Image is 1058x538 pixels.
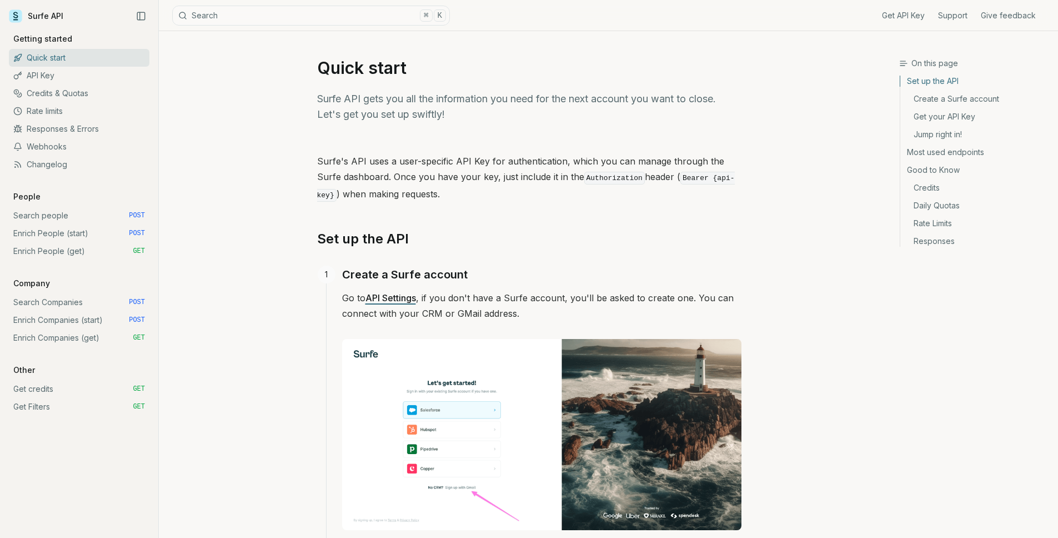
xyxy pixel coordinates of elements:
[9,156,149,173] a: Changelog
[900,143,1049,161] a: Most used endpoints
[584,172,645,185] code: Authorization
[900,90,1049,108] a: Create a Surfe account
[9,138,149,156] a: Webhooks
[129,298,145,307] span: POST
[9,329,149,347] a: Enrich Companies (get) GET
[9,8,63,24] a: Surfe API
[9,207,149,225] a: Search people POST
[900,108,1049,126] a: Get your API Key
[133,8,149,24] button: Collapse Sidebar
[9,365,39,376] p: Other
[938,10,967,21] a: Support
[9,278,54,289] p: Company
[129,211,145,220] span: POST
[317,58,741,78] h1: Quick start
[9,311,149,329] a: Enrich Companies (start) POST
[129,229,145,238] span: POST
[133,385,145,393] span: GET
[900,126,1049,143] a: Jump right in!
[133,247,145,256] span: GET
[9,293,149,311] a: Search Companies POST
[172,6,450,26] button: Search⌘K
[9,84,149,102] a: Credits & Quotas
[900,161,1049,179] a: Good to Know
[899,58,1049,69] h3: On this page
[900,215,1049,232] a: Rate Limits
[9,191,45,202] p: People
[342,266,468,283] a: Create a Surfe account
[900,197,1049,215] a: Daily Quotas
[900,179,1049,197] a: Credits
[133,402,145,411] span: GET
[900,232,1049,247] a: Responses
[9,67,149,84] a: API Key
[129,316,145,325] span: POST
[420,9,432,22] kbd: ⌘
[882,10,925,21] a: Get API Key
[365,292,416,303] a: API Settings
[900,76,1049,90] a: Set up the API
[342,290,741,321] p: Go to , if you don't have a Surfe account, you'll be asked to create one. You can connect with yo...
[9,242,149,260] a: Enrich People (get) GET
[317,91,741,122] p: Surfe API gets you all the information you need for the next account you want to close. Let's get...
[133,333,145,342] span: GET
[9,33,77,44] p: Getting started
[317,153,741,203] p: Surfe's API uses a user-specific API Key for authentication, which you can manage through the Sur...
[9,398,149,416] a: Get Filters GET
[9,49,149,67] a: Quick start
[9,380,149,398] a: Get credits GET
[981,10,1036,21] a: Give feedback
[9,225,149,242] a: Enrich People (start) POST
[9,102,149,120] a: Rate limits
[434,9,446,22] kbd: K
[317,230,409,248] a: Set up the API
[342,339,741,530] img: Image
[9,120,149,138] a: Responses & Errors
